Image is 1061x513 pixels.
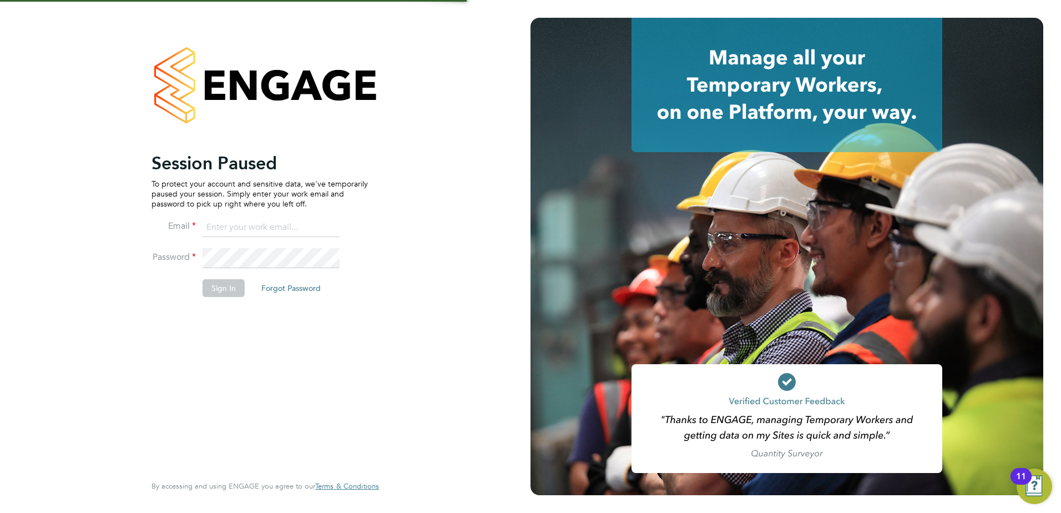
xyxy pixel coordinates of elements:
[1017,469,1052,504] button: Open Resource Center, 11 new notifications
[151,220,196,232] label: Email
[151,252,196,263] label: Password
[203,279,245,297] button: Sign In
[151,179,368,209] p: To protect your account and sensitive data, we've temporarily paused your session. Simply enter y...
[151,152,368,174] h2: Session Paused
[1016,476,1026,491] div: 11
[151,481,379,491] span: By accessing and using ENGAGE you agree to our
[315,481,379,491] span: Terms & Conditions
[203,218,340,238] input: Enter your work email...
[315,482,379,491] a: Terms & Conditions
[252,279,330,297] button: Forgot Password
